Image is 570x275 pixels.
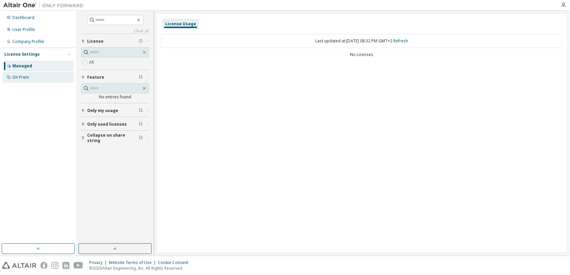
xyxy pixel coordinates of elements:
span: Clear filter [139,39,143,44]
button: Only used licenses [81,117,149,132]
a: Clear all [81,28,149,34]
span: Clear filter [139,135,143,141]
div: On Prem [12,75,29,80]
span: Only my usage [87,108,118,113]
span: Only used licenses [87,122,127,127]
div: License Usage [165,21,196,27]
div: Dashboard [12,15,34,20]
div: Managed [12,63,32,69]
div: Website Terms of Use [109,260,158,265]
span: License [87,39,104,44]
img: instagram.svg [51,262,58,269]
img: facebook.svg [40,262,47,269]
div: Company Profile [12,39,44,44]
span: Collapse on share string [87,133,139,143]
img: altair_logo.svg [2,262,36,269]
span: Clear filter [139,108,143,113]
span: Clear filter [139,122,143,127]
p: © 2025 Altair Engineering, Inc. All Rights Reserved. [89,265,192,271]
button: Feature [81,70,149,85]
div: User Profile [12,27,35,32]
label: All [89,58,95,66]
div: Cookie Consent [158,260,192,265]
div: Privacy [89,260,109,265]
button: License [81,34,149,49]
button: Collapse on share string [81,131,149,145]
span: Clear filter [139,75,143,80]
a: Refresh [394,38,408,44]
button: Only my usage [81,103,149,118]
div: Last updated at: [DATE] 08:32 PM GMT+2 [161,34,563,48]
img: Altair One [3,2,87,9]
div: No Licenses [161,52,563,57]
span: Feature [87,75,104,80]
div: License Settings [4,52,40,57]
img: youtube.svg [73,262,83,269]
div: No entries found [81,94,149,100]
img: linkedin.svg [62,262,69,269]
